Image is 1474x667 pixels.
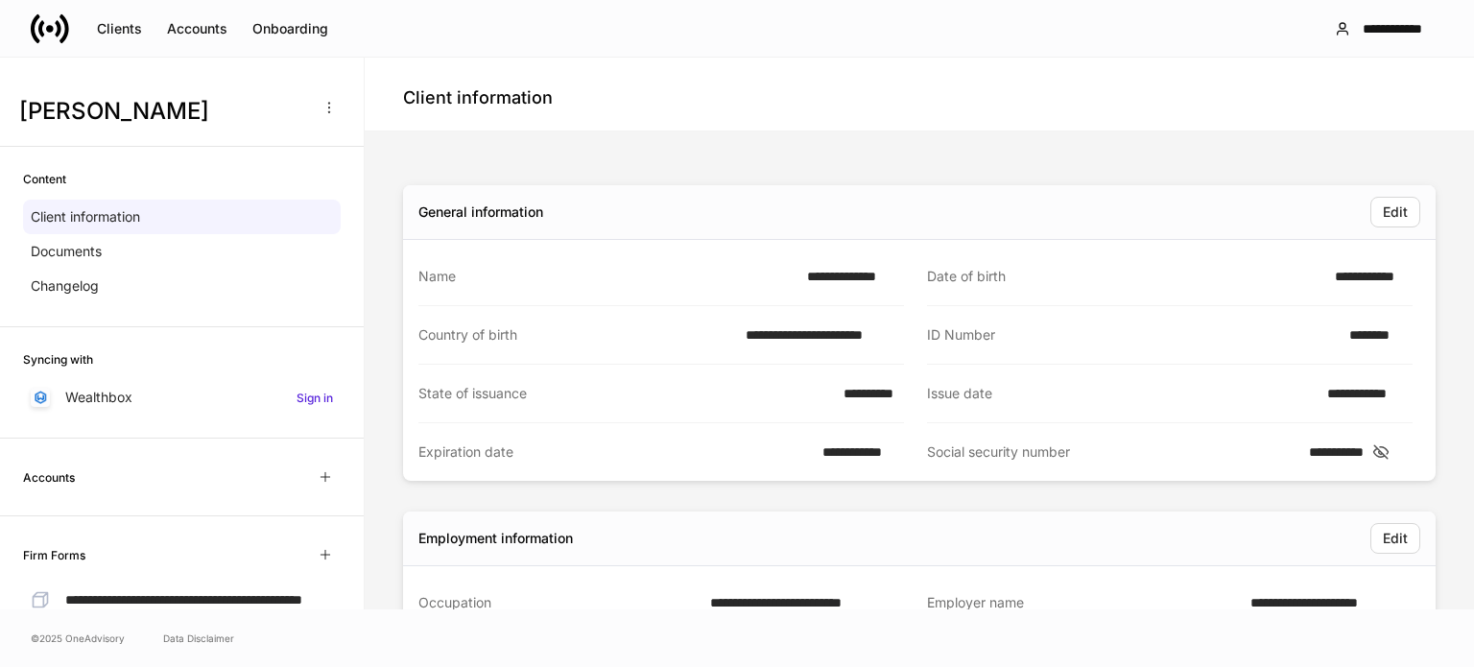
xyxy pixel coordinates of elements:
a: Changelog [23,269,341,303]
a: WealthboxSign in [23,380,341,415]
div: Edit [1383,529,1408,548]
p: Documents [31,242,102,261]
h6: Syncing with [23,350,93,369]
div: Accounts [167,19,227,38]
div: Edit [1383,202,1408,222]
p: Changelog [31,276,99,296]
div: Employer name [927,593,1239,613]
a: Documents [23,234,341,269]
a: Client information [23,200,341,234]
a: Data Disclaimer [163,631,234,646]
h6: Firm Forms [23,546,85,564]
div: Issue date [927,384,1316,403]
div: Social security number [927,442,1297,462]
div: ID Number [927,325,1338,345]
div: Expiration date [418,442,811,462]
span: © 2025 OneAdvisory [31,631,125,646]
div: Onboarding [252,19,328,38]
div: State of issuance [418,384,832,403]
div: Clients [97,19,142,38]
div: Date of birth [927,267,1323,286]
div: Country of birth [418,325,734,345]
p: Wealthbox [65,388,132,407]
h6: Content [23,170,66,188]
button: Edit [1370,523,1420,554]
h6: Accounts [23,468,75,487]
button: Edit [1370,197,1420,227]
div: Name [418,267,796,286]
div: Occupation [418,593,699,612]
button: Clients [84,13,155,44]
button: Onboarding [240,13,341,44]
div: General information [418,202,543,222]
h3: [PERSON_NAME] [19,96,306,127]
h6: Sign in [297,389,333,407]
div: Employment information [418,529,573,548]
button: Accounts [155,13,240,44]
h4: Client information [403,86,553,109]
p: Client information [31,207,140,226]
